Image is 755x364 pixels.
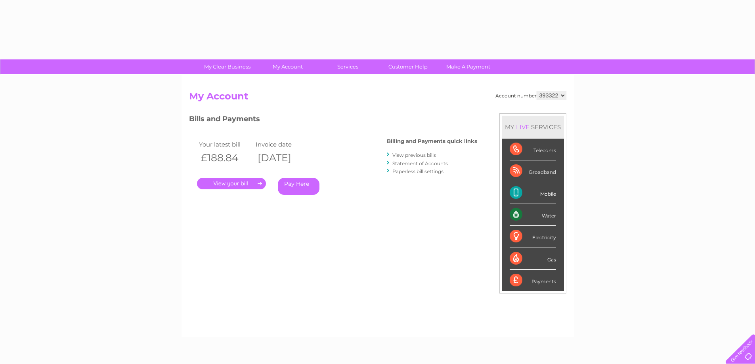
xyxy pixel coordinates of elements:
h4: Billing and Payments quick links [387,138,477,144]
div: Gas [510,248,556,270]
div: LIVE [514,123,531,131]
td: Invoice date [254,139,311,150]
div: Mobile [510,182,556,204]
div: Payments [510,270,556,291]
a: Make A Payment [436,59,501,74]
div: Telecoms [510,139,556,160]
div: Account number [495,91,566,100]
a: View previous bills [392,152,436,158]
a: . [197,178,266,189]
a: Statement of Accounts [392,160,448,166]
h2: My Account [189,91,566,106]
div: MY SERVICES [502,116,564,138]
a: Pay Here [278,178,319,195]
th: [DATE] [254,150,311,166]
a: Customer Help [375,59,441,74]
a: My Account [255,59,320,74]
div: Electricity [510,226,556,248]
div: Water [510,204,556,226]
td: Your latest bill [197,139,254,150]
a: My Clear Business [195,59,260,74]
a: Services [315,59,380,74]
a: Paperless bill settings [392,168,443,174]
div: Broadband [510,160,556,182]
h3: Bills and Payments [189,113,477,127]
th: £188.84 [197,150,254,166]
